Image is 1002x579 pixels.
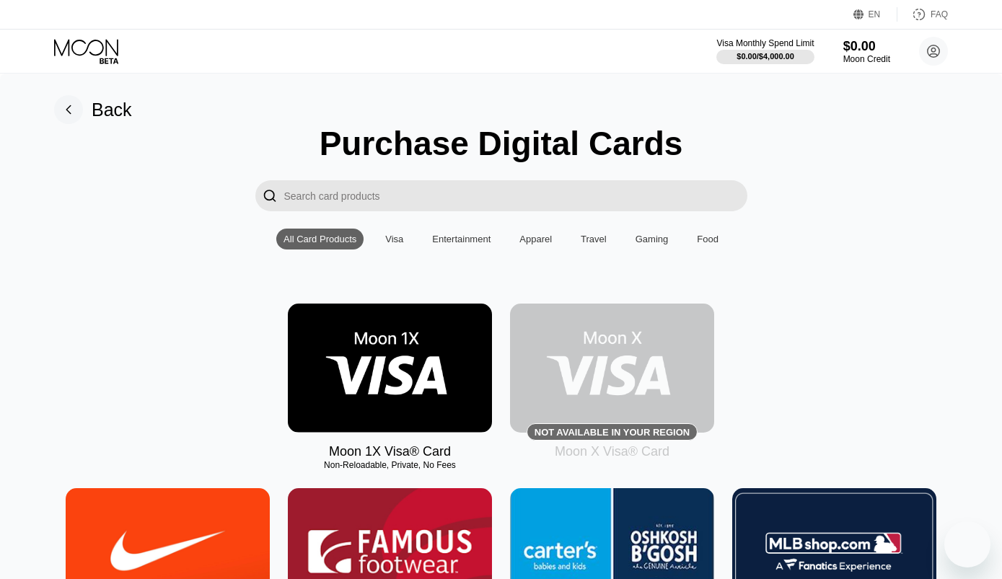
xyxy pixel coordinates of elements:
div: Moon Credit [843,54,890,64]
input: Search card products [284,180,747,211]
div: Moon 1X Visa® Card [329,444,451,459]
div: Back [54,95,132,124]
div: Travel [573,229,614,249]
div: Moon X Visa® Card [555,444,669,459]
div: Gaming [628,229,676,249]
div: Food [697,234,718,244]
div: EN [853,7,897,22]
div: FAQ [931,9,948,19]
div: Back [92,100,132,120]
div: Visa Monthly Spend Limit [716,38,814,48]
div: $0.00Moon Credit [843,39,890,64]
div: Purchase Digital Cards [320,124,683,163]
div: Apparel [519,234,552,244]
div: All Card Products [284,234,356,244]
div: Visa [385,234,403,244]
div:  [255,180,284,211]
div: Apparel [512,229,559,249]
div:  [263,187,277,204]
div: Visa [378,229,410,249]
div: All Card Products [276,229,364,249]
div: EN [869,9,881,19]
div: Food [690,229,726,249]
div: Non-Reloadable, Private, No Fees [288,460,492,470]
div: Not available in your region [510,304,714,433]
div: FAQ [897,7,948,22]
iframe: Button to launch messaging window [944,521,990,567]
div: Not available in your region [535,427,690,438]
div: $0.00 [843,39,890,54]
div: Entertainment [432,234,491,244]
div: Gaming [636,234,669,244]
div: Visa Monthly Spend Limit$0.00/$4,000.00 [716,38,814,64]
div: $0.00 / $4,000.00 [737,52,794,61]
div: Entertainment [425,229,498,249]
div: Travel [581,234,607,244]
